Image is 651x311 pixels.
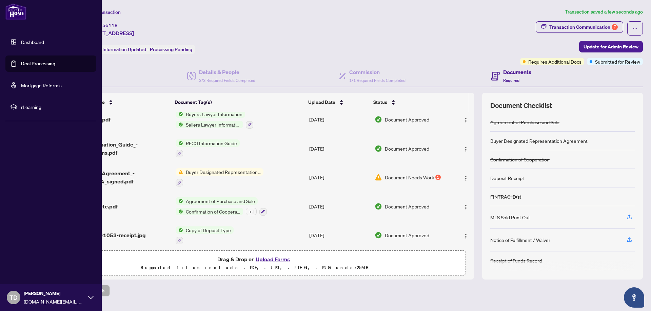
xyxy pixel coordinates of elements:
div: Deposit Receipt [490,174,524,182]
img: Document Status [375,231,382,239]
h4: Documents [503,68,531,76]
h4: Commission [349,68,406,76]
article: Transaction saved a few seconds ago [565,8,643,16]
img: Status Icon [176,197,183,205]
div: 1 [435,175,441,180]
a: Dashboard [21,39,44,45]
span: Update for Admin Review [584,41,638,52]
img: logo [5,3,26,20]
span: Confirmation of Cooperation [183,208,243,215]
span: TD [9,293,18,302]
button: Status IconBuyers Lawyer InformationStatus IconSellers Lawyer Information [176,110,253,129]
button: Status IconAgreement of Purchase and SaleStatus IconConfirmation of Cooperation+1 [176,197,267,216]
div: 7 [612,24,618,30]
span: Document Approved [385,116,429,123]
td: [DATE] [307,163,372,192]
img: Document Status [375,174,382,181]
div: Notice of Fulfillment / Waiver [490,236,550,244]
th: Upload Date [305,93,371,112]
span: Document Checklist [490,101,552,110]
span: 3/3 Required Fields Completed [199,78,255,83]
button: Logo [460,201,471,212]
span: [DOMAIN_NAME][EMAIL_ADDRESS][PERSON_NAME][DOMAIN_NAME] [24,298,85,305]
span: View Transaction [84,9,121,15]
span: 56118 [102,22,118,28]
a: Mortgage Referrals [21,82,62,88]
button: Logo [460,143,471,154]
span: Document Needs Work [385,174,434,181]
span: Drag & Drop orUpload FormsSupported files include .PDF, .JPG, .JPEG, .PNG under25MB [44,251,466,276]
td: [DATE] [307,192,372,221]
span: [STREET_ADDRESS] [84,29,134,37]
td: [DATE] [307,221,372,250]
button: Open asap [624,287,644,308]
img: Logo [463,147,469,152]
span: Status [373,98,387,106]
h4: Details & People [199,68,255,76]
span: Agreement of Purchase and Sale [183,197,258,205]
img: Status Icon [176,226,183,234]
span: Upload Date [308,98,335,106]
span: rLearning [21,103,92,111]
span: Buyer Designated Representation Agreement [183,168,263,176]
img: Status Icon [176,121,183,128]
button: Status IconCopy of Deposit Type [176,226,234,245]
td: [DATE] [307,134,372,163]
span: Submitted for Review [595,58,640,65]
span: [PERSON_NAME] [24,290,85,297]
span: Sellers Lawyer Information [183,121,243,128]
button: Logo [460,230,471,241]
th: (12) File Name [70,93,172,112]
p: Supported files include .PDF, .JPG, .JPEG, .PNG under 25 MB [48,264,461,272]
img: Logo [463,117,469,123]
img: Status Icon [176,208,183,215]
button: Status IconRECO Information Guide [176,139,240,158]
button: Upload Forms [254,255,292,264]
img: Document Status [375,203,382,210]
span: ellipsis [633,26,637,31]
div: MLS Sold Print Out [490,214,530,221]
span: RECO Information Guide [183,139,240,147]
th: Status [371,93,450,112]
div: FINTRAC ID(s) [490,193,521,200]
span: Document Approved [385,145,429,152]
div: + 1 [246,208,257,215]
button: Update for Admin Review [579,41,643,52]
span: Information Updated - Processing Pending [102,46,192,52]
button: Logo [460,114,471,125]
span: 1759692041053-receipt.jpg [73,231,146,239]
span: Document Approved [385,231,429,239]
img: Document Status [375,145,382,152]
button: Status IconBuyer Designated Representation Agreement [176,168,263,186]
span: Buyer_Rep_Agreement_-_Schedule_A_signed.pdf [73,169,170,185]
button: Transaction Communication7 [536,21,623,33]
span: Drag & Drop or [217,255,292,264]
div: Status: [84,45,195,54]
img: Logo [463,176,469,181]
img: Status Icon [176,139,183,147]
div: Confirmation of Cooperation [490,156,550,163]
img: Status Icon [176,110,183,118]
th: Document Tag(s) [172,93,306,112]
img: Document Status [375,116,382,123]
span: Document Approved [385,203,429,210]
span: Reco_Information_Guide_-_RECO_Forms.pdf [73,140,170,157]
img: Logo [463,234,469,239]
span: Required [503,78,519,83]
div: Agreement of Purchase and Sale [490,118,559,126]
div: Receipt of Funds Record [490,257,542,264]
button: Logo [460,172,471,183]
span: Copy of Deposit Type [183,226,234,234]
img: Logo [463,204,469,210]
span: 1/1 Required Fields Completed [349,78,406,83]
div: Transaction Communication [549,22,618,32]
div: Buyer Designated Representation Agreement [490,137,588,145]
span: Buyers Lawyer Information [183,110,245,118]
img: Status Icon [176,168,183,176]
span: Requires Additional Docs [528,58,581,65]
td: [DATE] [307,105,372,134]
a: Deal Processing [21,61,55,67]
